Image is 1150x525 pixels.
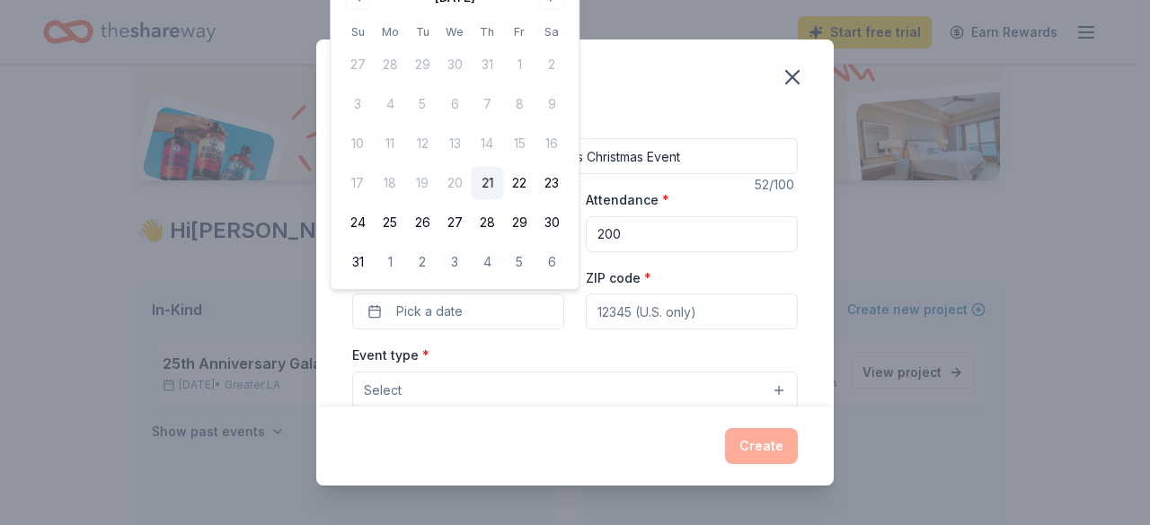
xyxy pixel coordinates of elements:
[586,216,798,252] input: 20
[471,206,503,239] button: 28
[341,206,374,239] button: 24
[535,246,568,278] button: 6
[535,206,568,239] button: 30
[352,346,429,364] label: Event type
[586,293,798,329] input: 12345 (U.S. only)
[352,293,564,329] button: Pick a date
[438,246,471,278] button: 3
[471,246,503,278] button: 4
[406,22,438,41] th: Tuesday
[586,191,669,209] label: Attendance
[374,246,406,278] button: 1
[535,167,568,199] button: 23
[396,301,463,322] span: Pick a date
[374,22,406,41] th: Monday
[535,22,568,41] th: Saturday
[755,174,798,196] div: 52 /100
[341,22,374,41] th: Sunday
[503,167,535,199] button: 22
[503,206,535,239] button: 29
[374,206,406,239] button: 25
[438,206,471,239] button: 27
[406,206,438,239] button: 26
[364,380,402,401] span: Select
[352,372,798,409] button: Select
[471,167,503,199] button: 21
[341,246,374,278] button: 31
[438,22,471,41] th: Wednesday
[503,246,535,278] button: 5
[471,22,503,41] th: Thursday
[503,22,535,41] th: Friday
[406,246,438,278] button: 2
[586,269,651,287] label: ZIP code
